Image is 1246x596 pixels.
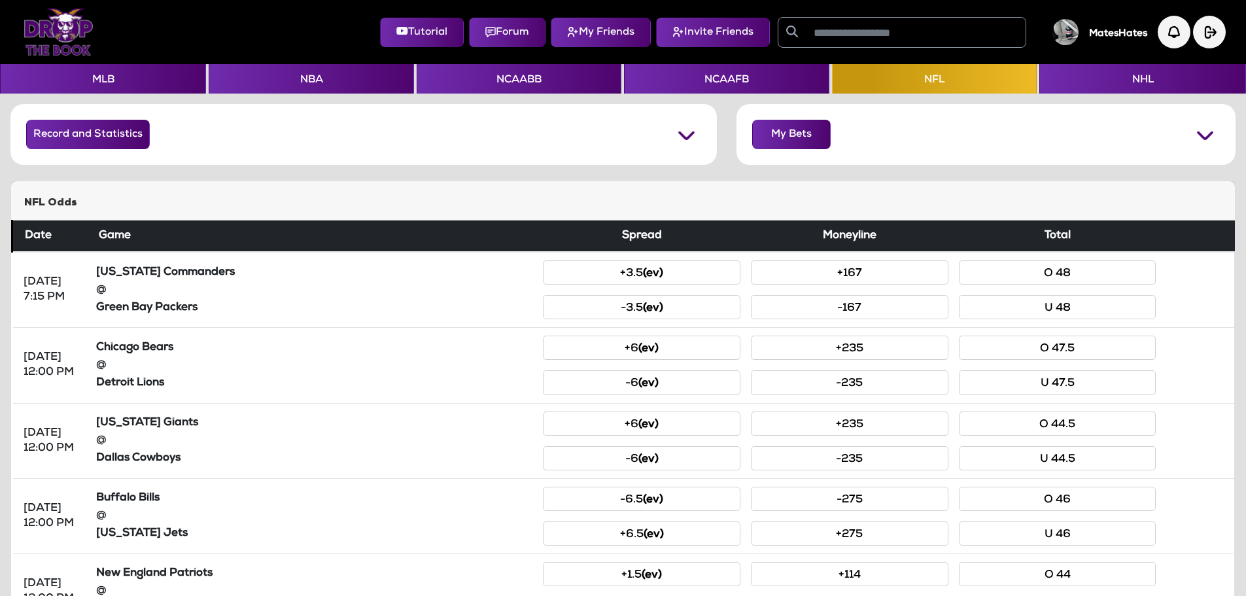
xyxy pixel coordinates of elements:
[746,220,954,253] th: Moneyline
[751,295,948,319] button: -167
[12,220,91,253] th: Date
[959,446,1156,470] button: U 44.5
[96,417,198,429] strong: [US_STATE] Giants
[959,412,1156,436] button: O 44.5
[751,521,948,546] button: +275
[954,220,1162,253] th: Total
[96,377,164,389] strong: Detroit Lions
[1039,64,1245,94] button: NHL
[638,419,659,430] small: (ev)
[380,18,464,47] button: Tutorial
[643,268,663,279] small: (ev)
[96,283,533,298] div: @
[96,342,173,353] strong: Chicago Bears
[638,454,659,465] small: (ev)
[543,336,740,360] button: +6(ev)
[656,18,770,47] button: Invite Friends
[543,521,740,546] button: +6.5(ev)
[417,64,621,94] button: NCAABB
[751,336,948,360] button: +235
[469,18,545,47] button: Forum
[24,426,80,456] div: [DATE] 12:00 PM
[96,302,198,313] strong: Green Bay Packers
[1158,16,1190,48] img: Notification
[638,343,659,355] small: (ev)
[543,370,740,394] button: -6(ev)
[96,528,188,539] strong: [US_STATE] Jets
[96,433,533,448] div: @
[96,453,181,464] strong: Dallas Cowboys
[96,267,235,278] strong: [US_STATE] Commanders
[959,336,1156,360] button: O 47.5
[538,220,746,253] th: Spread
[959,521,1156,546] button: U 46
[752,120,831,149] button: My Bets
[96,493,160,504] strong: Buffalo Bills
[751,562,948,586] button: +114
[1052,19,1079,45] img: User
[96,568,213,579] strong: New England Patriots
[96,358,533,373] div: @
[624,64,829,94] button: NCAAFB
[638,378,659,389] small: (ev)
[543,446,740,470] button: -6(ev)
[832,64,1037,94] button: NFL
[959,370,1156,394] button: U 47.5
[751,370,948,394] button: -235
[551,18,651,47] button: My Friends
[751,412,948,436] button: +235
[26,120,150,149] button: Record and Statistics
[643,303,663,314] small: (ev)
[751,260,948,285] button: +167
[24,9,94,56] img: Logo
[959,487,1156,511] button: O 46
[1089,28,1147,40] h5: MatesHates
[24,275,80,305] div: [DATE] 7:15 PM
[959,562,1156,586] button: O 44
[751,487,948,511] button: -275
[543,562,740,586] button: +1.5(ev)
[643,495,663,506] small: (ev)
[24,350,80,380] div: [DATE] 12:00 PM
[543,487,740,511] button: -6.5(ev)
[96,508,533,523] div: @
[543,295,740,319] button: -3.5(ev)
[642,570,662,581] small: (ev)
[543,260,740,285] button: +3.5(ev)
[959,260,1156,285] button: O 48
[751,446,948,470] button: -235
[91,220,538,253] th: Game
[543,412,740,436] button: +6(ev)
[644,529,664,540] small: (ev)
[209,64,413,94] button: NBA
[24,197,1222,209] h5: NFL Odds
[24,501,80,531] div: [DATE] 12:00 PM
[959,295,1156,319] button: U 48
